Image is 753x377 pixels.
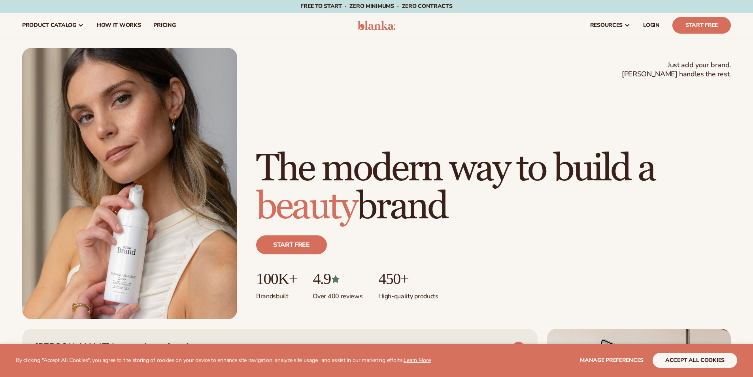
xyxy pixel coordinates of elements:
h1: The modern way to build a brand [256,150,731,226]
button: accept all cookies [653,353,737,368]
span: beauty [256,184,357,230]
span: product catalog [22,22,76,28]
a: Start free [256,235,327,254]
span: pricing [153,22,176,28]
p: 100K+ [256,270,297,288]
span: Free to start · ZERO minimums · ZERO contracts [300,2,452,10]
span: How It Works [97,22,141,28]
a: pricing [147,13,182,38]
a: product catalog [16,13,91,38]
a: LOGIN [637,13,666,38]
a: Start Free [672,17,731,34]
img: Female holding tanning mousse. [22,48,237,319]
a: VIEW PRODUCTS [456,341,525,354]
a: Learn More [404,356,430,364]
a: How It Works [91,13,147,38]
img: logo [358,21,395,30]
span: resources [590,22,623,28]
span: Just add your brand. [PERSON_NAME] handles the rest. [622,61,731,79]
span: Manage preferences [580,356,644,364]
p: 450+ [378,270,438,288]
p: Over 400 reviews [313,288,362,301]
p: 4.9 [313,270,362,288]
p: Brands built [256,288,297,301]
p: High-quality products [378,288,438,301]
p: By clicking "Accept All Cookies", you agree to the storing of cookies on your device to enhance s... [16,357,431,364]
span: LOGIN [643,22,660,28]
a: resources [584,13,637,38]
button: Manage preferences [580,353,644,368]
